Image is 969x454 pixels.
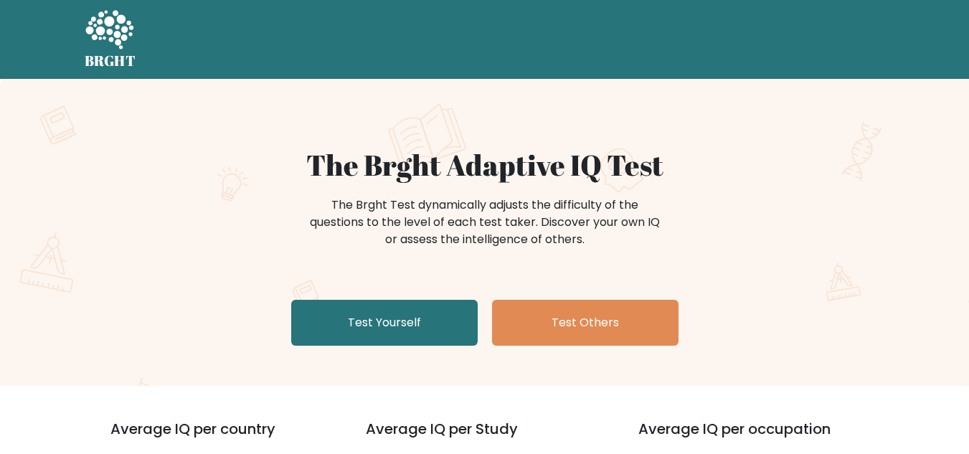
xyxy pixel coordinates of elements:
[85,6,136,73] a: BRGHT
[85,52,136,70] h5: BRGHT
[135,148,835,182] h1: The Brght Adaptive IQ Test
[492,300,679,346] a: Test Others
[291,300,478,346] a: Test Yourself
[306,197,664,248] div: The Brght Test dynamically adjusts the difficulty of the questions to the level of each test take...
